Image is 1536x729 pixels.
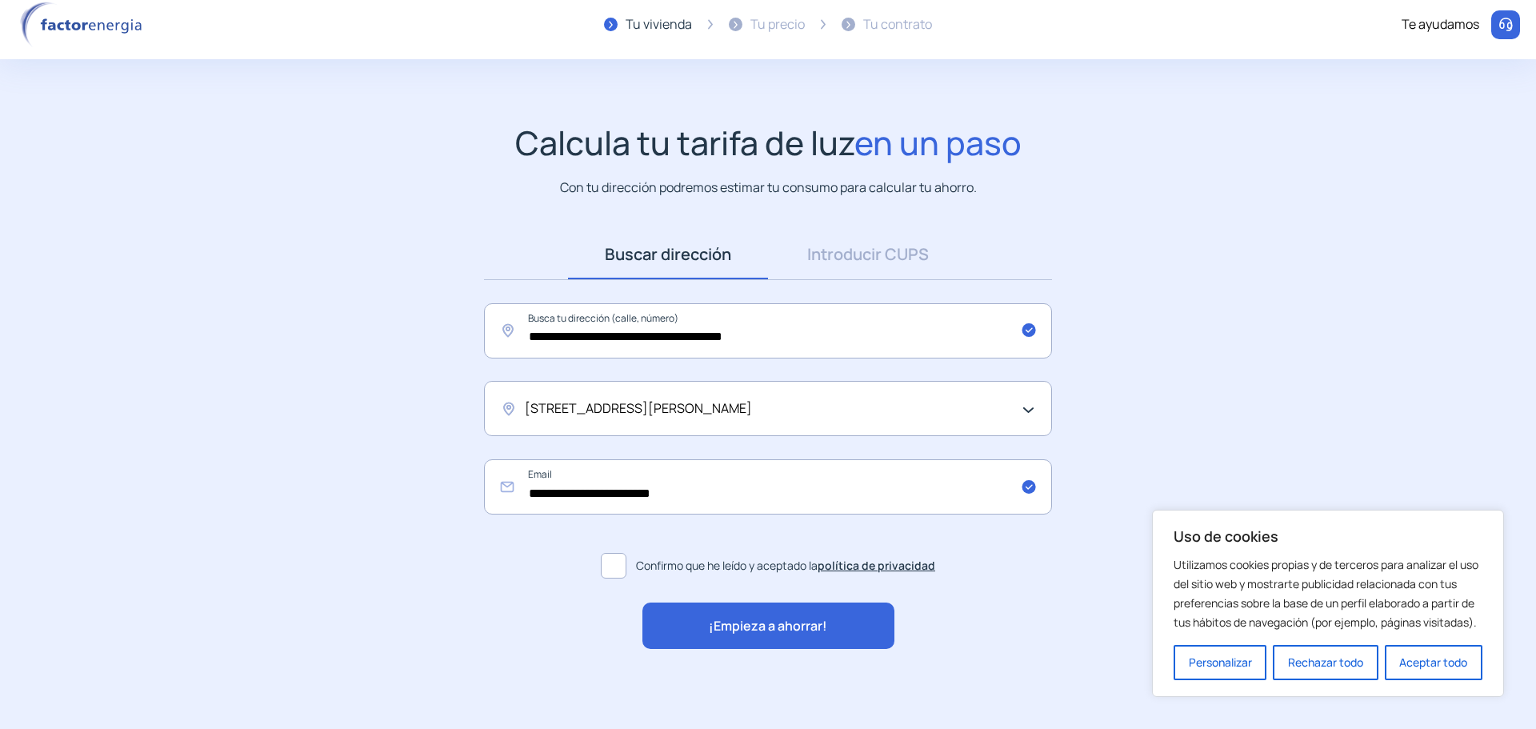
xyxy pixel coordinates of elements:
div: Tu precio [750,14,805,35]
a: Introducir CUPS [768,230,968,279]
div: Te ayudamos [1402,14,1479,35]
p: Uso de cookies [1174,527,1482,546]
div: Tu contrato [863,14,932,35]
p: Utilizamos cookies propias y de terceros para analizar el uso del sitio web y mostrarte publicida... [1174,555,1482,632]
h1: Calcula tu tarifa de luz [515,123,1022,162]
img: llamar [1498,17,1514,33]
span: [STREET_ADDRESS][PERSON_NAME] [525,399,752,419]
span: en un paso [854,120,1022,165]
span: ¡Empieza a ahorrar! [709,616,827,637]
p: Con tu dirección podremos estimar tu consumo para calcular tu ahorro. [560,178,977,198]
div: Uso de cookies [1152,510,1504,697]
img: logo factor [16,2,152,48]
a: Buscar dirección [568,230,768,279]
button: Personalizar [1174,645,1266,680]
span: Confirmo que he leído y aceptado la [636,557,935,575]
button: Rechazar todo [1273,645,1378,680]
button: Aceptar todo [1385,645,1482,680]
a: política de privacidad [818,558,935,573]
div: Tu vivienda [626,14,692,35]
